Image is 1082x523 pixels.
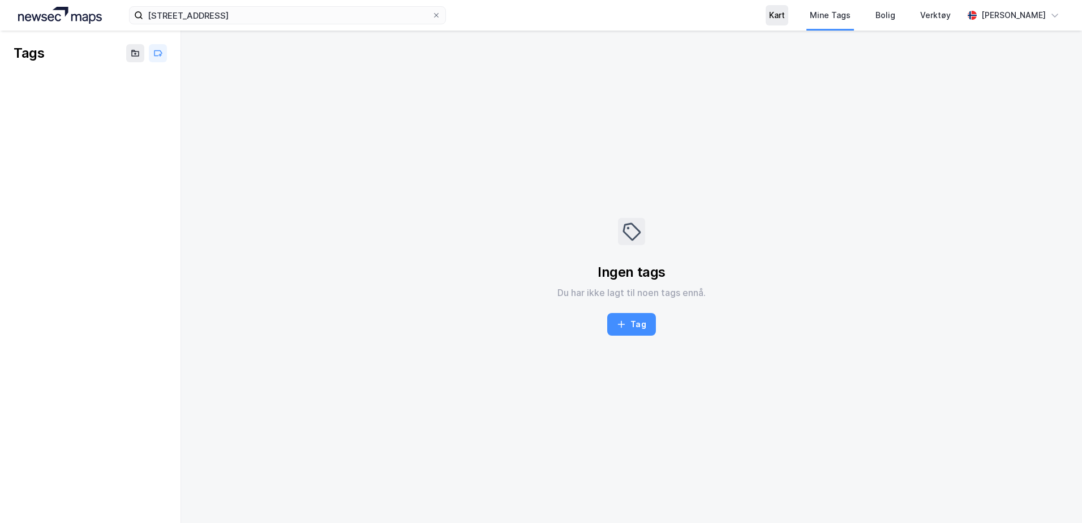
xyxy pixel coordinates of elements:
[1025,469,1082,523] div: Kontrollprogram for chat
[1025,469,1082,523] iframe: Chat Widget
[607,313,655,336] button: Tag
[981,8,1046,22] div: [PERSON_NAME]
[143,7,432,24] input: Søk på adresse, matrikkel, gårdeiere, leietakere eller personer
[810,8,851,22] div: Mine Tags
[18,7,102,24] img: logo.a4113a55bc3d86da70a041830d287a7e.svg
[920,8,951,22] div: Verktøy
[769,8,785,22] div: Kart
[557,286,706,299] div: Du har ikke lagt til noen tags ennå.
[875,8,895,22] div: Bolig
[14,44,44,62] div: Tags
[598,263,665,281] div: Ingen tags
